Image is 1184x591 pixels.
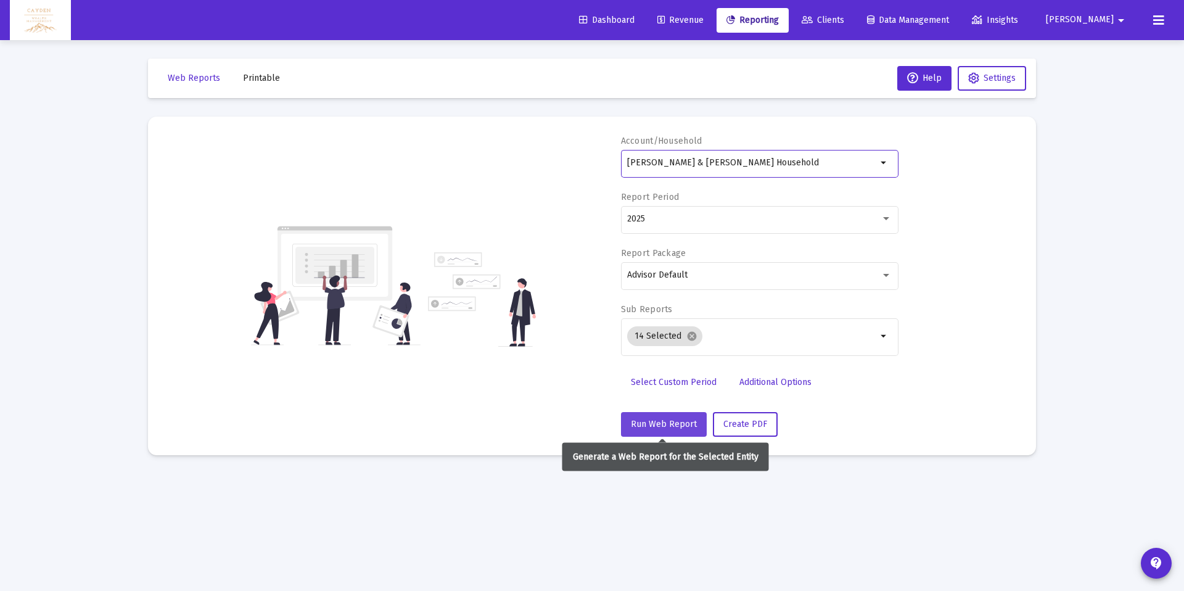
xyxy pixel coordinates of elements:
label: Report Package [621,248,686,258]
button: Create PDF [713,412,778,437]
mat-chip-list: Selection [627,324,877,349]
span: Help [907,73,942,83]
mat-icon: arrow_drop_down [877,155,892,170]
mat-icon: arrow_drop_down [1114,8,1128,33]
input: Search or select an account or household [627,158,877,168]
button: Web Reports [158,66,230,91]
span: Revenue [657,15,704,25]
mat-icon: cancel [686,331,697,342]
span: Advisor Default [627,270,688,280]
label: Account/Household [621,136,702,146]
a: Data Management [857,8,959,33]
span: Dashboard [579,15,635,25]
span: Clients [802,15,844,25]
span: Insights [972,15,1018,25]
img: reporting-alt [428,252,536,347]
button: Printable [233,66,290,91]
a: Insights [962,8,1028,33]
button: Run Web Report [621,412,707,437]
span: Run Web Report [631,419,697,429]
button: [PERSON_NAME] [1031,7,1143,32]
span: Additional Options [739,377,812,387]
span: Printable [243,73,280,83]
button: Help [897,66,952,91]
span: Reporting [726,15,779,25]
mat-chip: 14 Selected [627,326,702,346]
a: Dashboard [569,8,644,33]
span: Web Reports [168,73,220,83]
span: [PERSON_NAME] [1046,15,1114,25]
mat-icon: contact_support [1149,556,1164,571]
img: reporting [251,225,421,347]
mat-icon: arrow_drop_down [877,329,892,344]
span: Create PDF [723,419,767,429]
span: 2025 [627,213,645,224]
span: Select Custom Period [631,377,717,387]
a: Reporting [717,8,789,33]
a: Clients [792,8,854,33]
label: Sub Reports [621,304,673,315]
span: Settings [984,73,1016,83]
a: Revenue [647,8,713,33]
img: Dashboard [19,8,62,33]
label: Report Period [621,192,680,202]
button: Settings [958,66,1026,91]
span: Data Management [867,15,949,25]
